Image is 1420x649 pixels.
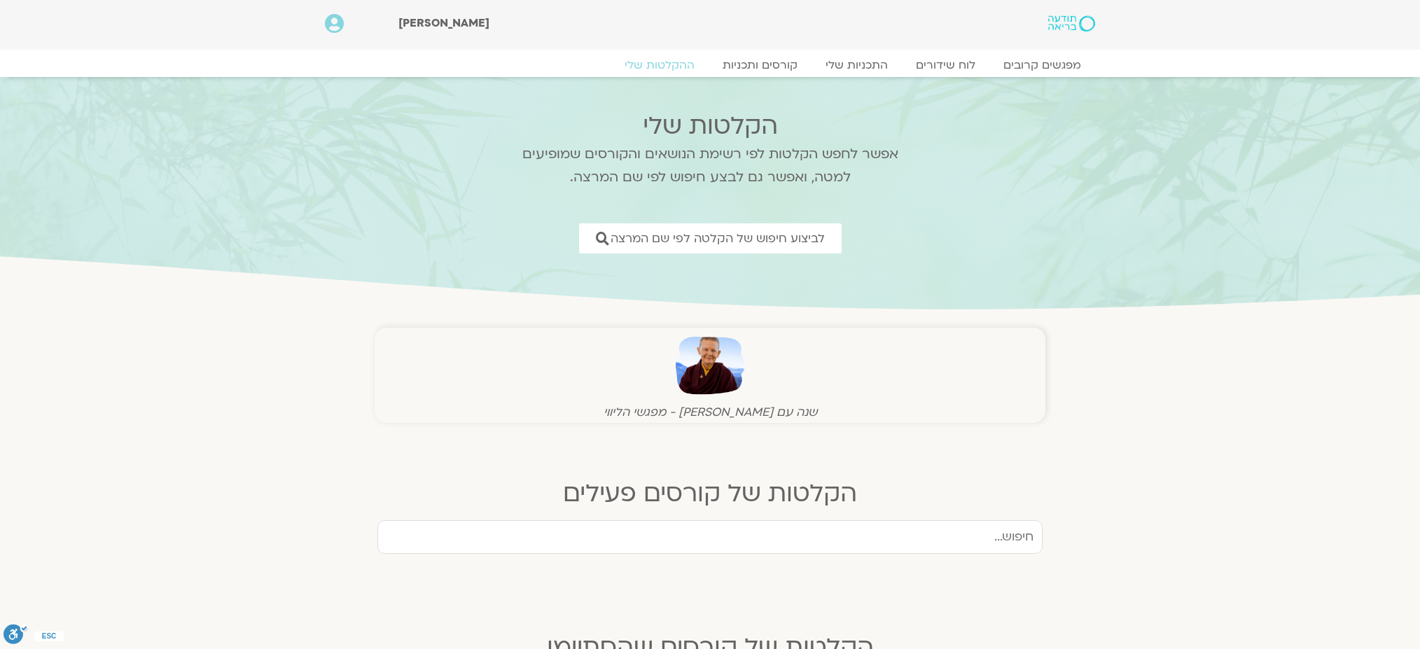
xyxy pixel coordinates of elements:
a: לוח שידורים [902,58,989,72]
input: חיפוש... [377,520,1043,554]
a: קורסים ותכניות [709,58,812,72]
p: אפשר לחפש הקלטות לפי רשימת הנושאים והקורסים שמופיעים למטה, ואפשר גם לבצע חיפוש לפי שם המרצה. [503,143,917,189]
a: ההקלטות שלי [611,58,709,72]
a: לביצוע חיפוש של הקלטה לפי שם המרצה [579,223,842,253]
a: התכניות שלי [812,58,902,72]
a: מפגשים קרובים [989,58,1095,72]
h2: הקלטות שלי [503,112,917,140]
h2: הקלטות של קורסים פעילים [367,480,1053,508]
figcaption: שנה עם [PERSON_NAME] - מפגשי הליווי [378,405,1042,419]
span: [PERSON_NAME] [398,15,489,31]
nav: Menu [325,58,1095,72]
span: לביצוע חיפוש של הקלטה לפי שם המרצה [611,232,825,245]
